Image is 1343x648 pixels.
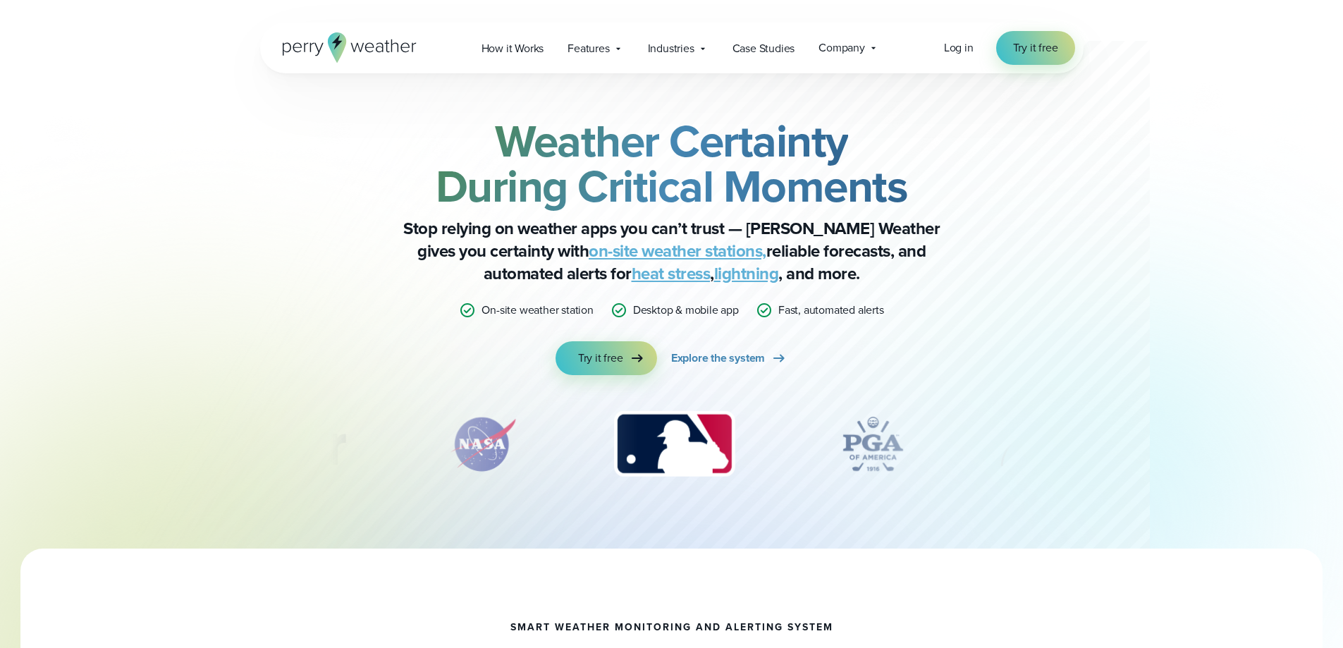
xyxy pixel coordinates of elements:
span: Features [568,40,609,57]
div: 2 of 12 [434,409,532,479]
h1: smart weather monitoring and alerting system [510,622,833,633]
img: Turner-Construction_1.svg [165,409,365,479]
span: How it Works [482,40,544,57]
p: Stop relying on weather apps you can’t trust — [PERSON_NAME] Weather gives you certainty with rel... [390,217,954,285]
span: Case Studies [732,40,795,57]
div: 3 of 12 [600,409,749,479]
span: Explore the system [671,350,765,367]
a: on-site weather stations, [589,238,766,264]
img: MLB.svg [600,409,749,479]
img: PGA.svg [816,409,929,479]
div: slideshow [331,409,1013,487]
a: lightning [714,261,779,286]
span: Try it free [578,350,623,367]
div: 1 of 12 [165,409,365,479]
div: 5 of 12 [997,409,1110,479]
p: Desktop & mobile app [633,302,739,319]
a: Try it free [996,31,1075,65]
a: Explore the system [671,341,787,375]
a: How it Works [470,34,556,63]
a: Try it free [556,341,657,375]
a: Case Studies [720,34,807,63]
img: DPR-Construction.svg [997,409,1110,479]
p: Fast, automated alerts [778,302,884,319]
strong: Weather Certainty During Critical Moments [436,108,908,219]
div: 4 of 12 [816,409,929,479]
a: heat stress [632,261,711,286]
p: On-site weather station [482,302,593,319]
span: Industries [648,40,694,57]
a: Log in [944,39,974,56]
span: Try it free [1013,39,1058,56]
span: Company [818,39,865,56]
img: NASA.svg [434,409,532,479]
